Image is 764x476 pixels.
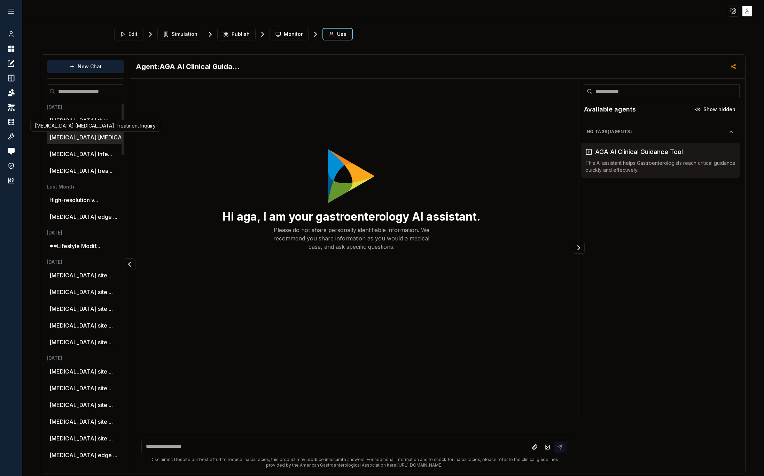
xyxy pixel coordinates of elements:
button: New Chat [47,60,124,73]
div: Disclaimer: Despite our best effort to reduce inaccuracies, this product may produce inaccurate a... [141,457,567,468]
button: Monitor [270,28,309,40]
h3: [DATE] [47,259,182,266]
button: Simulation [157,28,203,40]
button: [MEDICAL_DATA] site ... [49,321,113,330]
button: [MEDICAL_DATA] site ... [49,338,113,346]
button: No Tags(1agents) [581,126,740,137]
span: Show hidden [703,106,735,113]
p: Please do not share personally identifiable information. We recommend you share information as yo... [273,226,429,251]
span: Publish [232,31,250,38]
button: [MEDICAL_DATA] Infe... [49,150,112,158]
button: [MEDICAL_DATA] trea... [49,167,112,175]
button: High-resolution v... [49,196,98,204]
button: [MEDICAL_DATA] site ... [49,367,113,376]
button: Publish [217,28,256,40]
a: [URL][DOMAIN_NAME] [397,462,443,468]
button: [MEDICAL_DATA] site ... [49,384,113,392]
span: Edit [128,31,138,38]
button: [MEDICAL_DATA] ther... [49,116,112,125]
img: placeholder-user.jpg [742,6,753,16]
h3: AGA AI Clinical Guidance Tool [595,147,683,157]
button: Use [322,28,353,40]
button: [MEDICAL_DATA] site ... [49,417,113,426]
button: Show hidden [691,104,740,115]
h3: Hi aga, I am your gastroenterology AI assistant. [223,210,481,223]
h3: Last Month [47,183,182,190]
img: Welcome Owl [325,147,377,205]
h3: [DATE] [47,104,182,111]
button: [MEDICAL_DATA] site ... [49,434,113,443]
button: [MEDICAL_DATA] site ... [49,401,113,409]
button: [MEDICAL_DATA] edge ... [49,213,117,221]
h3: [DATE] [47,229,182,236]
button: Collapse panel [573,242,585,254]
div: [MEDICAL_DATA] [MEDICAL_DATA] Treatment Inquiry [30,120,160,132]
span: Use [337,31,346,38]
h3: [DATE] [47,355,182,362]
h2: Available agents [584,105,636,114]
span: No Tags ( 1 agents) [587,129,728,135]
button: **Lifestyle Modif... [49,242,100,250]
button: Collapse panel [124,258,135,270]
button: [MEDICAL_DATA] site ... [49,288,113,296]
button: [MEDICAL_DATA] site ... [49,271,113,279]
button: [MEDICAL_DATA] edge ... [49,451,117,459]
button: Edit [114,28,143,40]
span: Monitor [284,31,303,38]
p: This AI assistant helps Gastroenterologists reach critical guidance quickly and effectively. [585,160,735,174]
img: feedback [8,148,15,155]
button: [MEDICAL_DATA] site ... [49,305,113,313]
button: [MEDICAL_DATA] [MEDICAL_DATA] ... [49,133,150,141]
h2: AGA AI Clinical Guidance Tool [136,62,240,71]
span: Simulation [172,31,197,38]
